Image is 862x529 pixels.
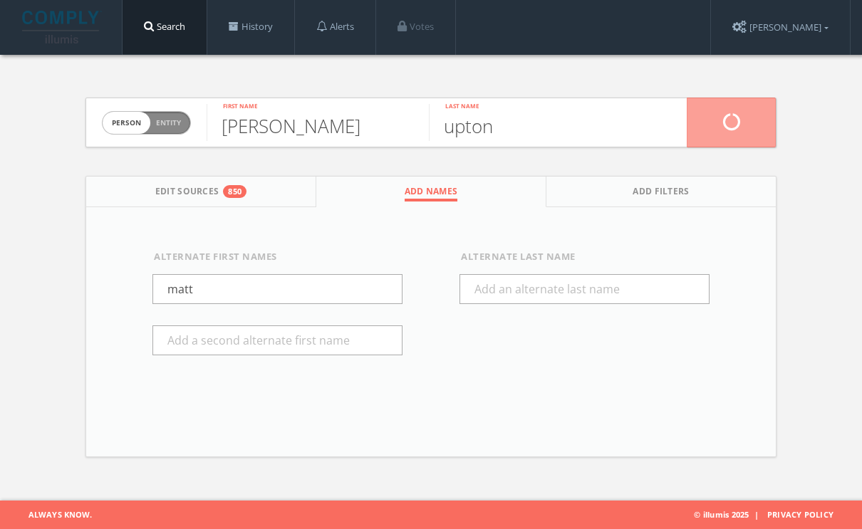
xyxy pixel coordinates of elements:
[152,325,403,355] input: Add a second alternate first name
[22,11,102,43] img: illumis
[103,112,150,134] span: person
[152,274,403,304] input: Add an alternate first name
[633,185,690,201] span: Add Filters
[316,177,546,207] button: Add Names
[11,501,92,529] span: Always Know.
[694,501,851,529] span: © illumis 2025
[155,185,219,201] span: Edit Sources
[546,177,776,207] button: Add Filters
[461,250,710,264] div: Alternate Last Name
[459,274,710,304] input: Add an alternate last name
[223,185,246,198] div: 850
[405,185,458,201] span: Add Names
[767,509,834,520] a: Privacy Policy
[749,509,764,520] span: |
[86,177,316,207] button: Edit Sources850
[156,117,181,128] span: Entity
[154,250,403,264] div: Alternate First Names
